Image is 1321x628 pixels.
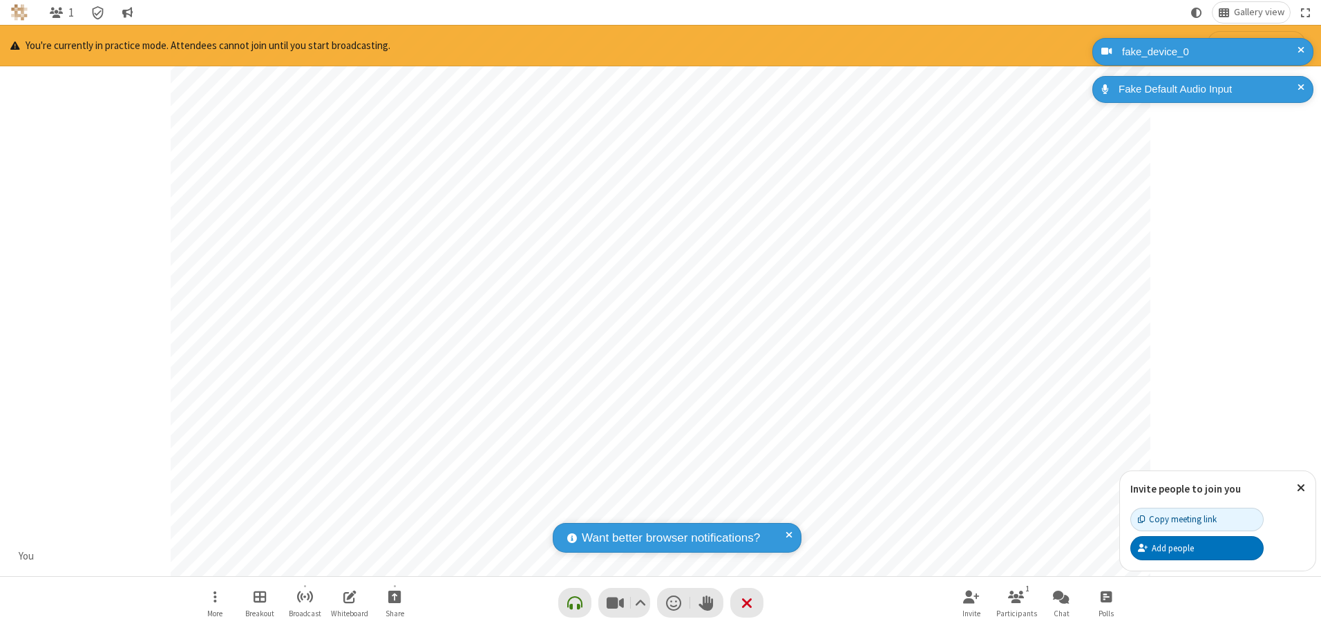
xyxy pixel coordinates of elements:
div: Fake Default Audio Input [1114,82,1303,97]
button: Open participant list [44,2,79,23]
span: Polls [1099,609,1114,618]
div: 1 [1022,582,1034,595]
div: Meeting details Encryption enabled [85,2,111,23]
span: Whiteboard [331,609,368,618]
span: Participants [996,609,1037,618]
button: Open menu [194,583,236,622]
span: Share [386,609,404,618]
button: Change layout [1213,2,1290,23]
button: Invite participants (Alt+I) [951,583,992,622]
button: Manage Breakout Rooms [239,583,281,622]
span: More [207,609,222,618]
span: Chat [1054,609,1070,618]
button: Send a reaction [657,588,690,618]
label: Invite people to join you [1130,482,1241,495]
button: Connect your audio [558,588,591,618]
button: Start broadcast [284,583,325,622]
button: Using system theme [1186,2,1208,23]
div: Copy meeting link [1138,513,1217,526]
button: Video setting [631,588,649,618]
button: Start sharing [374,583,415,622]
button: Fullscreen [1295,2,1316,23]
button: Start broadcasting [1207,31,1306,60]
button: Open poll [1085,583,1127,622]
button: Raise hand [690,588,723,618]
button: Stop video (Alt+V) [598,588,650,618]
p: You're currently in practice mode. Attendees cannot join until you start broadcasting. [10,38,390,54]
div: You [14,549,39,564]
span: Want better browser notifications? [582,529,760,547]
button: Open shared whiteboard [329,583,370,622]
div: fake_device_0 [1117,44,1303,60]
button: Open participant list [996,583,1037,622]
button: Copy meeting link [1130,508,1264,531]
button: End or leave meeting [730,588,763,618]
span: Breakout [245,609,274,618]
button: Open chat [1040,583,1082,622]
img: QA Selenium DO NOT DELETE OR CHANGE [11,4,28,21]
button: Conversation [116,2,138,23]
span: 1 [68,6,74,19]
span: Gallery view [1234,7,1284,18]
button: Add people [1130,536,1264,560]
button: Close popover [1286,471,1315,505]
span: Broadcast [289,609,321,618]
span: Invite [962,609,980,618]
